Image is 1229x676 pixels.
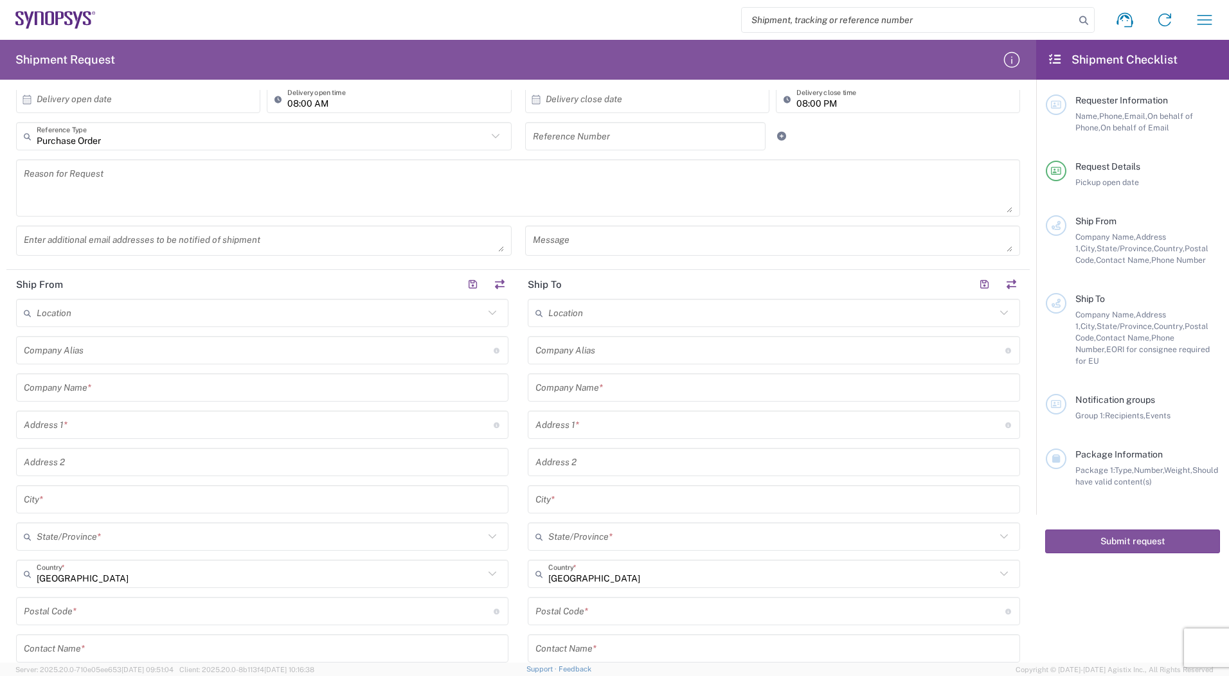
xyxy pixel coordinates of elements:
[1154,244,1185,253] span: Country,
[1045,529,1220,553] button: Submit request
[1075,310,1136,319] span: Company Name,
[1081,321,1097,331] span: City,
[1097,321,1154,331] span: State/Province,
[121,666,174,673] span: [DATE] 09:51:04
[1075,216,1117,226] span: Ship From
[1075,411,1105,420] span: Group 1:
[1075,395,1155,405] span: Notification groups
[526,665,559,673] a: Support
[773,127,791,145] a: Add Reference
[1075,449,1163,459] span: Package Information
[1099,111,1124,121] span: Phone,
[742,8,1075,32] input: Shipment, tracking or reference number
[1115,465,1134,475] span: Type,
[1154,321,1185,331] span: Country,
[1134,465,1164,475] span: Number,
[1151,255,1206,265] span: Phone Number
[1075,95,1168,105] span: Requester Information
[1048,52,1178,67] h2: Shipment Checklist
[15,52,115,67] h2: Shipment Request
[1097,244,1154,253] span: State/Province,
[179,666,314,673] span: Client: 2025.20.0-8b113f4
[1075,232,1136,242] span: Company Name,
[1075,294,1105,304] span: Ship To
[1075,344,1210,366] span: EORI for consignee required for EU
[528,278,562,291] h2: Ship To
[1081,244,1097,253] span: City,
[1124,111,1147,121] span: Email,
[559,665,591,673] a: Feedback
[1075,111,1099,121] span: Name,
[1145,411,1171,420] span: Events
[1100,123,1169,132] span: On behalf of Email
[1016,664,1214,675] span: Copyright © [DATE]-[DATE] Agistix Inc., All Rights Reserved
[1096,255,1151,265] span: Contact Name,
[16,278,63,291] h2: Ship From
[1096,333,1151,342] span: Contact Name,
[15,666,174,673] span: Server: 2025.20.0-710e05ee653
[1075,465,1115,475] span: Package 1:
[1075,161,1140,172] span: Request Details
[1105,411,1145,420] span: Recipients,
[264,666,314,673] span: [DATE] 10:16:38
[1164,465,1192,475] span: Weight,
[1075,177,1139,187] span: Pickup open date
